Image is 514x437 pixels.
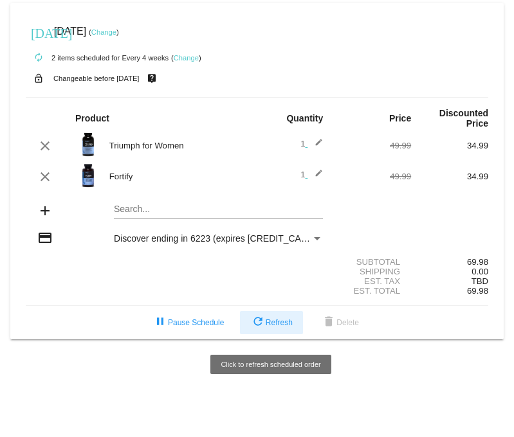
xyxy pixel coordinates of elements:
[53,75,140,82] small: Changeable before [DATE]
[411,172,488,181] div: 34.99
[171,54,201,62] small: ( )
[334,257,411,267] div: Subtotal
[250,318,293,327] span: Refresh
[467,286,488,296] span: 69.98
[300,170,323,179] span: 1
[31,24,46,40] mat-icon: [DATE]
[411,141,488,150] div: 34.99
[472,276,488,286] span: TBD
[31,50,46,66] mat-icon: autorenew
[103,172,257,181] div: Fortify
[334,276,411,286] div: Est. Tax
[321,318,359,327] span: Delete
[240,311,303,334] button: Refresh
[334,267,411,276] div: Shipping
[37,138,53,154] mat-icon: clear
[334,141,411,150] div: 49.99
[37,169,53,184] mat-icon: clear
[75,163,101,188] img: Image-1-Carousel-Fortify-Transp.png
[114,204,323,215] input: Search...
[91,28,116,36] a: Change
[152,315,168,330] mat-icon: pause
[103,141,257,150] div: Triumph for Women
[439,108,488,129] strong: Discounted Price
[31,70,46,87] mat-icon: lock_open
[89,28,119,36] small: ( )
[334,172,411,181] div: 49.99
[37,203,53,219] mat-icon: add
[37,230,53,245] mat-icon: credit_card
[75,113,109,123] strong: Product
[300,139,323,148] span: 1
[321,315,336,330] mat-icon: delete
[334,286,411,296] div: Est. Total
[307,138,323,154] mat-icon: edit
[411,257,488,267] div: 69.98
[75,132,101,157] img: updated-4.8-triumph-female.png
[389,113,411,123] strong: Price
[152,318,224,327] span: Pause Schedule
[26,54,169,62] small: 2 items scheduled for Every 4 weeks
[286,113,323,123] strong: Quantity
[311,311,369,334] button: Delete
[144,70,160,87] mat-icon: live_help
[250,315,266,330] mat-icon: refresh
[114,233,347,244] span: Discover ending in 6223 (expires [CREDIT_CARD_DATA])
[142,311,234,334] button: Pause Schedule
[472,267,488,276] span: 0.00
[114,233,323,244] mat-select: Payment Method
[174,54,199,62] a: Change
[307,169,323,184] mat-icon: edit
